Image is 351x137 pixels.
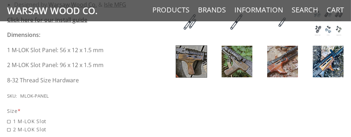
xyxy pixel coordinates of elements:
img: DIY M-LOK Panel Inserts [267,6,298,38]
img: DIY M-LOK Panel Inserts [222,6,252,38]
a: Information [234,5,283,15]
p: 8-32 Thread Size Hardware [7,76,128,85]
img: DIY M-LOK Panel Inserts [267,46,298,77]
span: 1 M-LOK Slot [7,117,128,125]
p: 1 M-LOK Slot Panel: 56 x 12 x 1.5 mm [7,45,128,55]
a: Brands [198,5,226,15]
img: DIY M-LOK Panel Inserts [176,46,207,77]
span: 2 M-LOK Slot [7,125,128,133]
a: Products [152,5,189,15]
a: Click here for our install guide [7,16,87,24]
strong: Dimensions: [7,31,40,39]
div: MLOK-PANEL [20,92,49,100]
p: 2 M-LOK Slot Panel: 96 x 12 x 1.5 mm [7,60,128,70]
img: DIY M-LOK Panel Inserts [313,6,344,38]
a: Search [292,5,318,15]
div: SKU: [7,92,17,100]
a: Cart [327,5,344,15]
img: DIY M-LOK Panel Inserts [222,46,252,77]
img: DIY M-LOK Panel Inserts [176,6,207,38]
div: Size [7,107,128,115]
img: DIY M-LOK Panel Inserts [313,46,344,77]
